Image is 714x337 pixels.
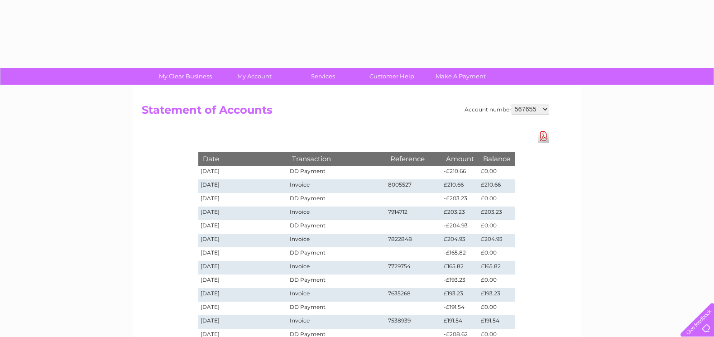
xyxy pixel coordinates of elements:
h2: Statement of Accounts [142,104,549,121]
th: Balance [479,152,515,165]
td: £210.66 [479,179,515,193]
th: Amount [441,152,479,165]
td: -£204.93 [441,220,479,234]
td: 7538939 [386,315,442,329]
td: £0.00 [479,220,515,234]
td: 7914712 [386,207,442,220]
a: Services [286,68,360,85]
td: [DATE] [198,302,288,315]
td: [DATE] [198,315,288,329]
td: -£203.23 [441,193,479,207]
td: 7729754 [386,261,442,274]
td: [DATE] [198,261,288,274]
td: £203.23 [479,207,515,220]
td: £0.00 [479,302,515,315]
td: Invoice [288,179,385,193]
td: DD Payment [288,274,385,288]
td: [DATE] [198,234,288,247]
td: £203.23 [441,207,479,220]
td: 7635268 [386,288,442,302]
td: [DATE] [198,220,288,234]
td: -£191.54 [441,302,479,315]
td: £193.23 [479,288,515,302]
th: Date [198,152,288,165]
td: [DATE] [198,288,288,302]
td: Invoice [288,288,385,302]
td: £210.66 [441,179,479,193]
td: Invoice [288,207,385,220]
td: DD Payment [288,193,385,207]
td: 8005527 [386,179,442,193]
td: DD Payment [288,247,385,261]
td: [DATE] [198,166,288,179]
td: DD Payment [288,302,385,315]
td: -£193.23 [441,274,479,288]
td: [DATE] [198,179,288,193]
div: Account number [465,104,549,115]
td: £0.00 [479,247,515,261]
td: -£210.66 [441,166,479,179]
a: Download Pdf [538,130,549,143]
td: £191.54 [479,315,515,329]
a: Make A Payment [423,68,498,85]
td: £165.82 [479,261,515,274]
td: £165.82 [441,261,479,274]
th: Transaction [288,152,385,165]
td: £191.54 [441,315,479,329]
a: My Account [217,68,292,85]
td: £0.00 [479,193,515,207]
td: [DATE] [198,207,288,220]
td: Invoice [288,261,385,274]
a: Customer Help [355,68,429,85]
td: DD Payment [288,220,385,234]
td: DD Payment [288,166,385,179]
td: [DATE] [198,193,288,207]
th: Reference [386,152,442,165]
td: -£165.82 [441,247,479,261]
td: £0.00 [479,166,515,179]
td: [DATE] [198,247,288,261]
td: [DATE] [198,274,288,288]
a: My Clear Business [148,68,223,85]
td: £0.00 [479,274,515,288]
td: Invoice [288,234,385,247]
td: £204.93 [479,234,515,247]
td: 7822848 [386,234,442,247]
td: Invoice [288,315,385,329]
td: £204.93 [441,234,479,247]
td: £193.23 [441,288,479,302]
